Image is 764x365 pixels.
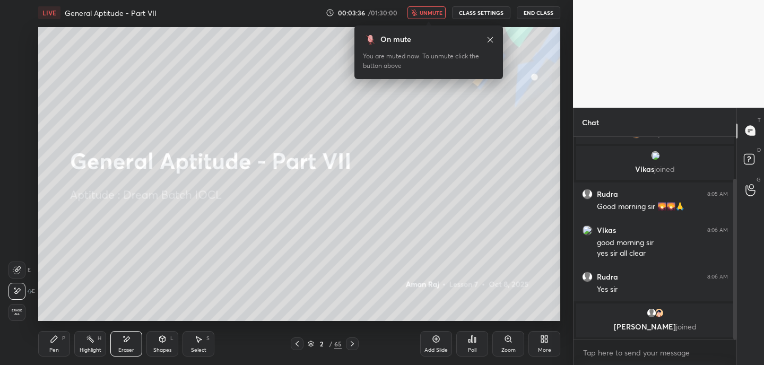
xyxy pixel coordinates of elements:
[597,202,728,212] div: Good morning sir 🌄🌄🙏
[582,225,593,236] img: 3
[597,189,618,199] h6: Rudra
[65,8,157,18] h4: General Aptitude - Part VII
[631,128,641,138] img: 9107ca6834834495b00c2eb7fd6a1f67.jpg
[38,6,60,19] div: LIVE
[517,6,560,19] button: End Class
[424,347,448,353] div: Add Slide
[420,9,442,16] span: unmute
[583,165,727,173] p: Vikas
[170,336,173,341] div: L
[658,129,679,137] span: joined
[80,347,101,353] div: Highlight
[574,137,736,340] div: grid
[597,238,728,248] div: good morning sir
[153,347,171,353] div: Shapes
[646,308,657,318] img: default.png
[380,34,411,45] div: On mute
[538,347,551,353] div: More
[707,274,728,280] div: 8:06 AM
[650,150,661,161] img: 3
[334,339,342,349] div: 65
[757,176,761,184] p: G
[8,283,35,300] div: E
[98,336,101,341] div: H
[707,191,728,197] div: 8:05 AM
[597,225,616,235] h6: Vikas
[582,272,593,282] img: default.png
[363,51,494,71] div: You are muted now. To unmute click the button above
[707,227,728,233] div: 8:06 AM
[118,347,134,353] div: Eraser
[49,347,59,353] div: Pen
[191,347,206,353] div: Select
[582,189,593,199] img: default.png
[646,129,658,137] span: You
[676,321,697,332] span: joined
[597,248,728,259] div: yes sir all clear
[206,336,210,341] div: S
[597,272,618,282] h6: Rudra
[62,336,65,341] div: P
[758,116,761,124] p: T
[8,262,31,279] div: E
[757,146,761,154] p: D
[597,284,728,295] div: Yes sir
[407,6,446,19] button: unmute
[574,108,607,136] p: Chat
[468,347,476,353] div: Poll
[583,323,727,331] p: [PERSON_NAME]
[654,164,675,174] span: joined
[9,309,25,316] span: Erase all
[654,308,664,318] img: 11679915_8A25A008-7B21-4014-B01B-653364CED89A.png
[452,6,510,19] button: CLASS SETTINGS
[501,347,516,353] div: Zoom
[316,341,327,347] div: 2
[329,341,332,347] div: /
